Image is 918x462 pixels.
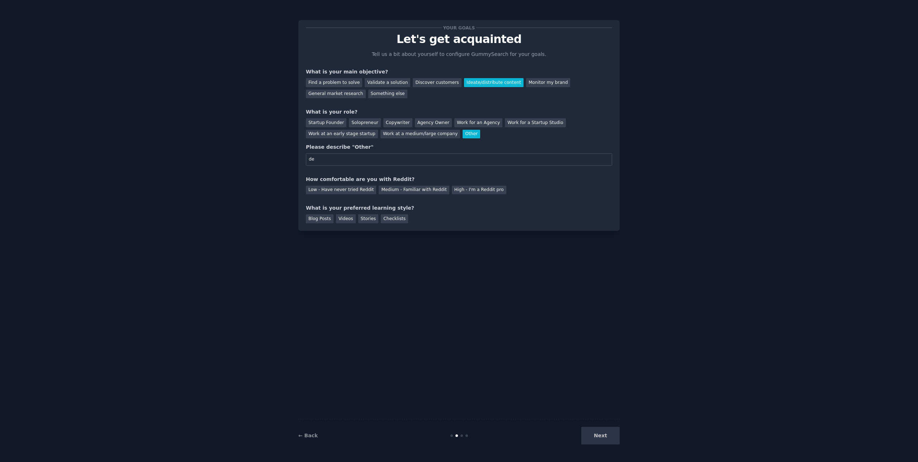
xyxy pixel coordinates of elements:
[358,214,378,223] div: Stories
[306,68,612,76] div: What is your main objective?
[381,214,408,223] div: Checklists
[306,186,376,195] div: Low - Have never tried Reddit
[306,204,612,212] div: What is your preferred learning style?
[463,130,480,139] div: Other
[306,214,333,223] div: Blog Posts
[452,186,506,195] div: High - I'm a Reddit pro
[306,90,366,99] div: General market research
[306,33,612,46] p: Let's get acquainted
[306,176,612,183] div: How comfortable are you with Reddit?
[383,118,412,127] div: Copywriter
[349,118,380,127] div: Solopreneur
[464,78,524,87] div: Ideate/distribute content
[454,118,502,127] div: Work for an Agency
[336,214,356,223] div: Videos
[415,118,452,127] div: Agency Owner
[298,433,318,438] a: ← Back
[306,143,612,151] div: Please describe "Other"
[306,78,362,87] div: Find a problem to solve
[368,90,407,99] div: Something else
[379,186,449,195] div: Medium - Familiar with Reddit
[306,118,346,127] div: Startup Founder
[526,78,570,87] div: Monitor my brand
[306,153,612,166] input: Your role
[505,118,566,127] div: Work for a Startup Studio
[380,130,460,139] div: Work at a medium/large company
[306,130,378,139] div: Work at an early stage startup
[306,108,612,116] div: What is your role?
[442,24,476,32] span: Your goals
[369,51,549,58] p: Tell us a bit about yourself to configure GummySearch for your goals.
[365,78,410,87] div: Validate a solution
[413,78,461,87] div: Discover customers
